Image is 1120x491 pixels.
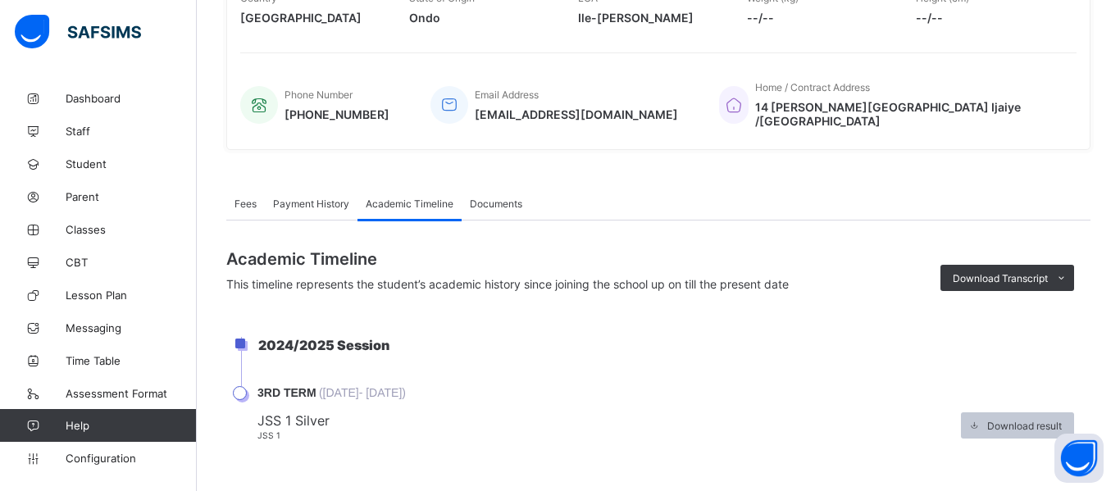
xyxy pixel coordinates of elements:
span: Lesson Plan [66,289,197,302]
span: This timeline represents the student’s academic history since joining the school up on till the p... [226,277,789,291]
img: safsims [15,15,141,49]
span: ( [DATE] - [DATE] ) [319,386,406,399]
span: Student [66,157,197,170]
span: Download result [987,420,1062,432]
span: Academic Timeline [366,198,453,210]
span: --/-- [747,11,891,25]
span: 14 [PERSON_NAME][GEOGRAPHIC_DATA] Ijaiye /[GEOGRAPHIC_DATA] [755,100,1060,128]
span: Classes [66,223,197,236]
span: Messaging [66,321,197,334]
span: Time Table [66,354,197,367]
span: [GEOGRAPHIC_DATA] [240,11,385,25]
span: CBT [66,256,197,269]
span: [PHONE_NUMBER] [285,107,389,121]
span: Phone Number [285,89,353,101]
span: Home / Contract Address [755,81,870,93]
span: JSS 1 Silver [257,412,953,429]
span: Configuration [66,452,196,465]
span: Download Transcript [953,272,1048,284]
span: Ondo [409,11,553,25]
button: Open asap [1054,434,1104,483]
span: Ile-[PERSON_NAME] [578,11,722,25]
span: [EMAIL_ADDRESS][DOMAIN_NAME] [475,107,678,121]
span: Documents [470,198,522,210]
span: 3RD TERM [257,386,316,399]
span: Staff [66,125,197,138]
span: --/-- [916,11,1060,25]
span: Assessment Format [66,387,197,400]
span: Help [66,419,196,432]
span: Fees [234,198,257,210]
span: Parent [66,190,197,203]
span: Academic Timeline [226,249,932,269]
span: 2024/2025 Session [258,337,389,353]
span: Dashboard [66,92,197,105]
span: JSS 1 [257,430,280,440]
span: Email Address [475,89,539,101]
span: Payment History [273,198,349,210]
